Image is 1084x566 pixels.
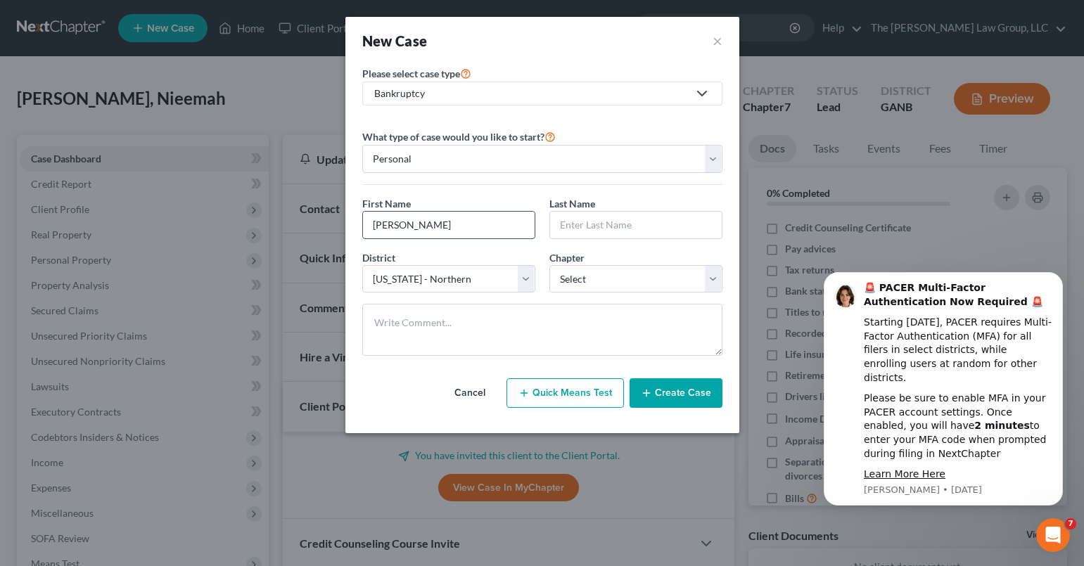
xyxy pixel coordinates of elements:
button: Create Case [630,378,722,408]
input: Enter Last Name [550,212,722,238]
span: District [362,252,395,264]
span: Chapter [549,252,585,264]
button: × [713,31,722,51]
iframe: Intercom live chat [1036,518,1070,552]
span: 7 [1065,518,1076,529]
span: First Name [362,198,411,210]
span: Please select case type [362,67,460,79]
button: Cancel [439,379,501,407]
label: What type of case would you like to start? [362,128,556,145]
strong: New Case [362,32,428,49]
iframe: Intercom notifications message [803,251,1084,528]
input: Enter First Name [363,212,535,238]
div: Bankruptcy [374,86,688,101]
button: Quick Means Test [506,378,624,408]
span: Last Name [549,198,595,210]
